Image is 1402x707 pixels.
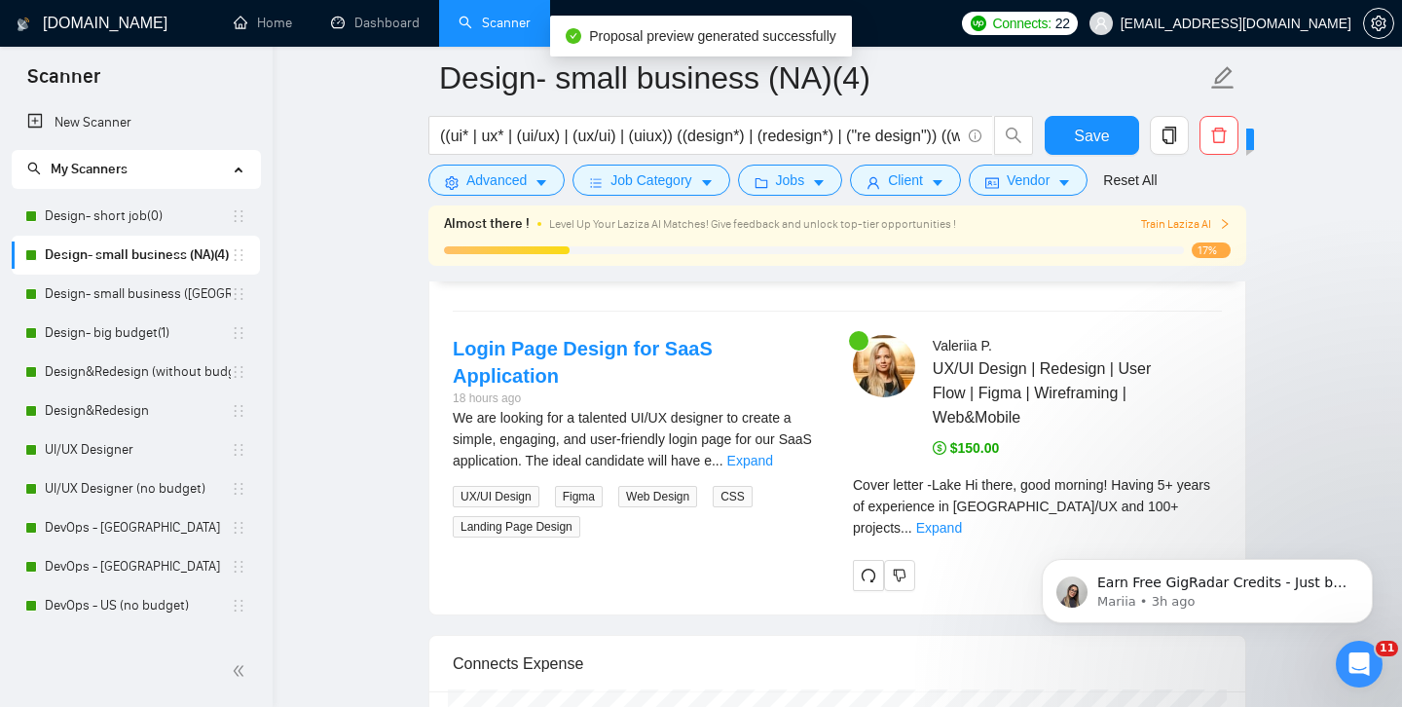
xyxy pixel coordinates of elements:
[1057,175,1071,190] span: caret-down
[12,625,260,664] li: DevOps - Europe (no budget)
[12,197,260,236] li: Design- short job(0)
[234,15,292,31] a: homeHome
[453,407,822,471] div: We are looking for a talented UI/UX designer to create a simple, engaging, and user-friendly logi...
[853,335,915,397] img: c1VvKIttGVViXNJL2ESZaUf3zaf4LsFQKa-J0jOo-moCuMrl1Xwh1qxgsHaISjvPQe
[992,13,1051,34] span: Connects:
[893,568,906,583] span: dislike
[853,477,1210,536] span: Cover letter - Lake Hi there, good morning! Having 5+ years of experience in [GEOGRAPHIC_DATA]/UX...
[331,15,420,31] a: dashboardDashboard
[12,469,260,508] li: UI/UX Designer (no budget)
[27,162,41,175] span: search
[231,442,246,458] span: holder
[51,161,128,177] span: My Scanners
[231,247,246,263] span: holder
[12,586,260,625] li: DevOps - US (no budget)
[231,403,246,419] span: holder
[933,356,1164,429] span: UX/UI Design | Redesign | User Flow | Figma | Wireframing | Web&Mobile
[45,275,231,314] a: Design- small business ([GEOGRAPHIC_DATA])(4)
[231,325,246,341] span: holder
[1199,116,1238,155] button: delete
[12,236,260,275] li: Design- small business (NA)(4)
[12,353,260,391] li: Design&Redesign (without budget)
[12,430,260,469] li: UI/UX Designer
[566,28,581,44] span: check-circle
[45,353,231,391] a: Design&Redesign (without budget)
[1363,8,1394,39] button: setting
[1094,17,1108,30] span: user
[610,169,691,191] span: Job Category
[555,486,603,507] span: Figma
[1363,16,1394,31] a: setting
[888,169,923,191] span: Client
[995,127,1032,144] span: search
[1210,65,1236,91] span: edit
[45,197,231,236] a: Design- short job(0)
[738,165,843,196] button: folderJobscaret-down
[713,486,753,507] span: CSS
[45,469,231,508] a: UI/UX Designer (no budget)
[1219,218,1231,230] span: right
[12,314,260,353] li: Design- big budget(1)
[453,410,812,468] span: We are looking for a talented UI/UX designer to create a simple, engaging, and user-friendly logi...
[1192,242,1231,258] span: 17%
[45,314,231,353] a: Design- big budget(1)
[45,586,231,625] a: DevOps - US (no budget)
[466,169,527,191] span: Advanced
[45,547,231,586] a: DevOps - [GEOGRAPHIC_DATA]
[45,508,231,547] a: DevOps - [GEOGRAPHIC_DATA]
[459,15,531,31] a: searchScanner
[453,636,1222,691] div: Connects Expense
[755,175,768,190] span: folder
[1336,641,1383,688] iframe: Intercom live chat
[453,338,713,387] a: Login Page Design for SaaS Application
[1376,641,1398,656] span: 11
[453,486,539,507] span: UX/UI Design
[231,481,246,497] span: holder
[231,520,246,536] span: holder
[549,217,956,231] span: Level Up Your Laziza AI Matches! Give feedback and unlock top-tier opportunities !
[985,175,999,190] span: idcard
[445,175,459,190] span: setting
[969,130,981,142] span: info-circle
[1141,215,1231,234] span: Train Laziza AI
[969,165,1088,196] button: idcardVendorcaret-down
[439,54,1206,102] input: Scanner name...
[712,453,723,468] span: ...
[535,175,548,190] span: caret-down
[618,486,697,507] span: Web Design
[231,598,246,614] span: holder
[428,165,565,196] button: settingAdvancedcaret-down
[17,9,30,40] img: logo
[854,568,883,583] span: redo
[589,28,836,44] span: Proposal preview generated successfully
[231,559,246,575] span: holder
[12,62,116,103] span: Scanner
[589,175,603,190] span: bars
[994,116,1033,155] button: search
[850,165,961,196] button: userClientcaret-down
[901,520,912,536] span: ...
[727,453,773,468] a: Expand
[1364,16,1393,31] span: setting
[933,338,992,353] span: Valeriia P .
[884,560,915,591] button: dislike
[1103,169,1157,191] a: Reset All
[231,208,246,224] span: holder
[916,520,962,536] a: Expand
[12,547,260,586] li: DevOps - Europe
[1013,518,1402,654] iframe: Intercom notifications message
[931,175,944,190] span: caret-down
[1055,13,1070,34] span: 22
[867,175,880,190] span: user
[853,474,1222,539] div: Remember that the client will see only the first two lines of your cover letter.
[933,440,1000,456] span: $150.00
[776,169,805,191] span: Jobs
[444,213,530,235] span: Almost there !
[440,124,960,148] input: Search Freelance Jobs...
[971,16,986,31] img: upwork-logo.png
[1151,127,1188,144] span: copy
[572,165,729,196] button: barsJob Categorycaret-down
[12,508,260,547] li: DevOps - US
